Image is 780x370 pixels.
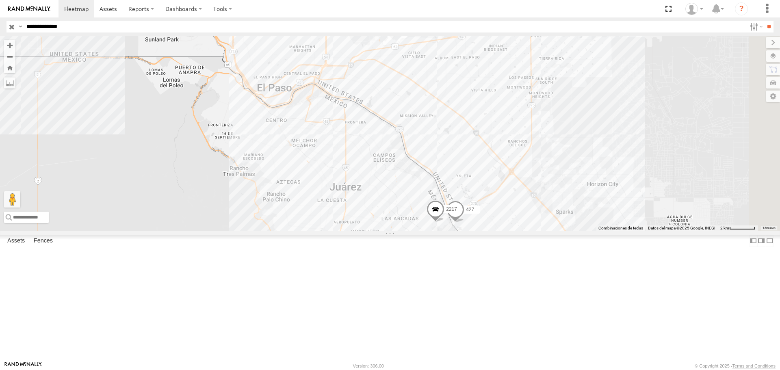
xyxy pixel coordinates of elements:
div: Version: 306.00 [353,364,384,368]
div: © Copyright 2025 - [695,364,776,368]
label: Assets [3,236,29,247]
label: Hide Summary Table [766,235,774,247]
button: Zoom in [4,40,15,51]
label: Dock Summary Table to the Right [757,235,765,247]
img: rand-logo.svg [8,6,50,12]
label: Search Filter Options [747,21,764,32]
button: Zoom out [4,51,15,62]
button: Arrastra al hombrecito al mapa para abrir Street View [4,191,20,208]
button: Escala del mapa: 2 km por 61 píxeles [718,225,758,231]
a: Términos (se abre en una nueva pestaña) [763,226,776,229]
label: Search Query [17,21,24,32]
span: 2217 [446,206,457,212]
span: 2 km [720,226,729,230]
label: Map Settings [766,91,780,102]
button: Combinaciones de teclas [598,225,643,231]
i: ? [735,2,748,15]
a: Visit our Website [4,362,42,370]
span: Datos del mapa ©2025 Google, INEGI [648,226,715,230]
a: Terms and Conditions [732,364,776,368]
button: Zoom Home [4,62,15,73]
span: 427 [466,207,474,213]
label: Fences [30,236,57,247]
label: Measure [4,77,15,89]
label: Dock Summary Table to the Left [749,235,757,247]
div: carolina herrera [682,3,706,15]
